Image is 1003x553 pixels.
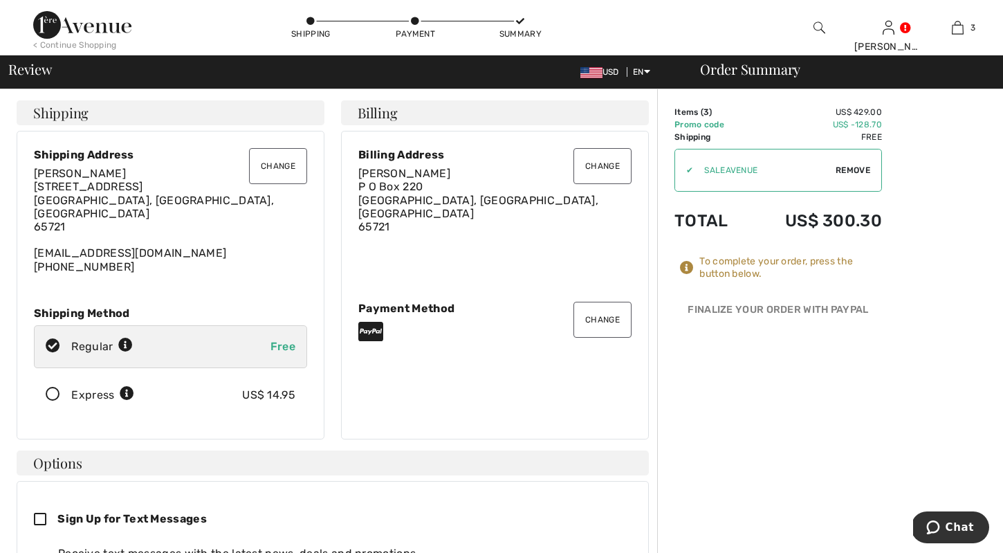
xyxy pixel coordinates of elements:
div: Shipping Method [34,307,307,320]
a: Sign In [883,21,894,34]
iframe: PayPal-paypal [674,323,882,354]
td: Shipping [674,131,748,143]
span: Free [270,340,295,353]
span: Billing [358,106,397,120]
div: Finalize Your Order with PayPal [674,302,882,323]
div: To complete your order, press the button below. [699,255,882,280]
button: Change [249,148,307,184]
a: 3 [923,19,991,36]
h4: Options [17,451,649,475]
div: < Continue Shopping [33,39,117,51]
td: Free [748,131,882,143]
span: Shipping [33,106,89,120]
button: Change [573,148,632,184]
div: Regular [71,338,133,355]
td: US$ 300.30 [748,197,882,244]
div: Express [71,387,134,404]
td: Items ( ) [674,106,748,118]
span: USD [580,67,625,77]
iframe: Opens a widget where you can chat to one of our agents [913,511,989,546]
div: Shipping Address [34,148,307,161]
td: Total [674,197,748,244]
td: US$ -128.70 [748,118,882,131]
div: Payment Method [358,302,632,315]
button: Change [573,302,632,338]
td: Promo code [674,118,748,131]
span: EN [633,67,650,77]
span: Remove [836,164,870,176]
span: [STREET_ADDRESS] [GEOGRAPHIC_DATA], [GEOGRAPHIC_DATA], [GEOGRAPHIC_DATA] 65721 [34,180,274,233]
div: Order Summary [683,62,995,76]
div: Billing Address [358,148,632,161]
div: Summary [499,28,541,40]
span: Review [8,62,52,76]
img: 1ère Avenue [33,11,131,39]
div: Payment [395,28,436,40]
div: [EMAIL_ADDRESS][DOMAIN_NAME] [PHONE_NUMBER] [34,167,307,273]
div: ✔ [675,164,693,176]
input: Promo code [693,149,836,191]
div: US$ 14.95 [242,387,295,404]
div: Shipping [290,28,331,40]
span: Sign Up for Text Messages [57,512,207,525]
span: [PERSON_NAME] [358,167,450,180]
span: [PERSON_NAME] [34,167,126,180]
span: 3 [703,107,709,117]
img: My Bag [952,19,964,36]
img: search the website [813,19,825,36]
img: My Info [883,19,894,36]
span: P O Box 220 [GEOGRAPHIC_DATA], [GEOGRAPHIC_DATA], [GEOGRAPHIC_DATA] 65721 [358,180,598,233]
span: 3 [970,21,975,34]
td: US$ 429.00 [748,106,882,118]
img: US Dollar [580,67,602,78]
div: [PERSON_NAME] [854,39,922,54]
